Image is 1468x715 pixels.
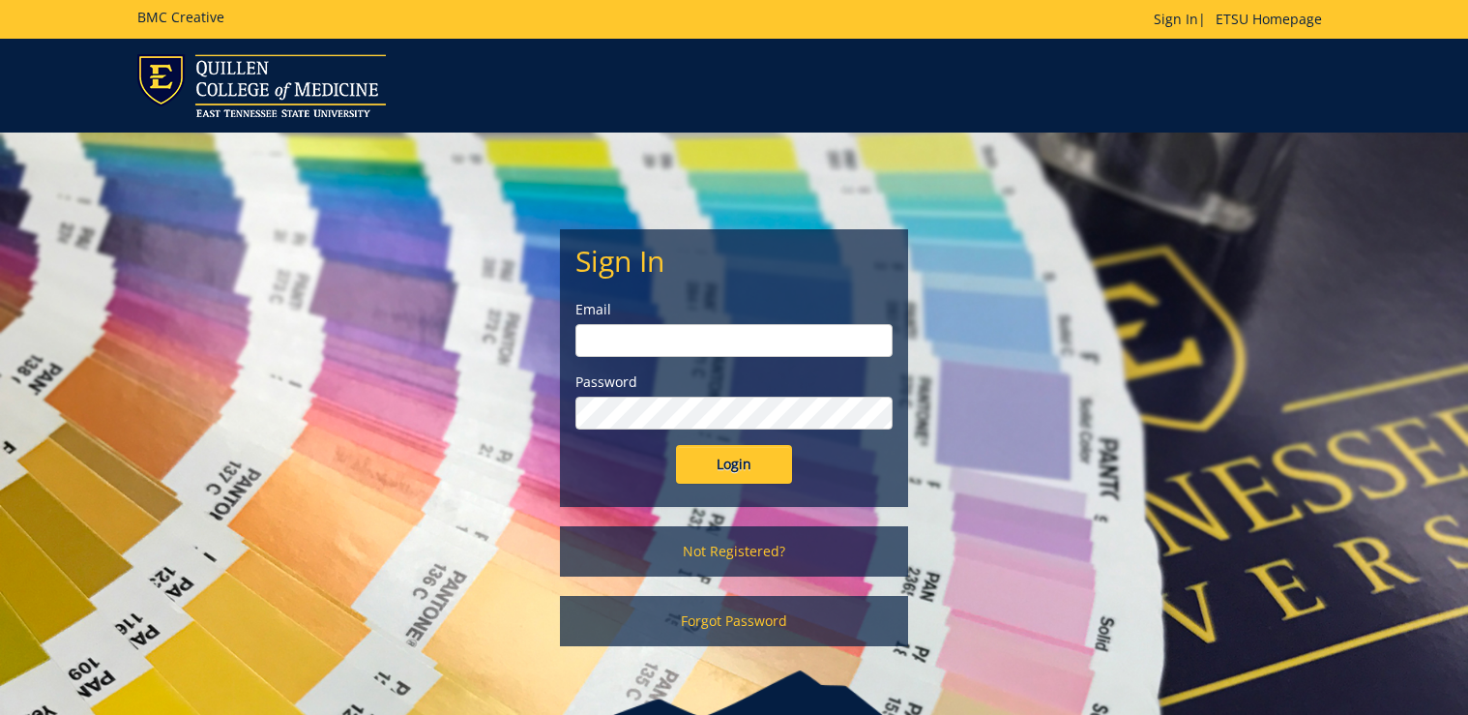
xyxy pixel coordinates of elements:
a: ETSU Homepage [1206,10,1332,28]
a: Sign In [1154,10,1198,28]
a: Not Registered? [560,526,908,577]
h2: Sign In [575,245,893,277]
label: Password [575,372,893,392]
label: Email [575,300,893,319]
input: Login [676,445,792,484]
a: Forgot Password [560,596,908,646]
img: ETSU logo [137,54,386,117]
p: | [1154,10,1332,29]
h5: BMC Creative [137,10,224,24]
